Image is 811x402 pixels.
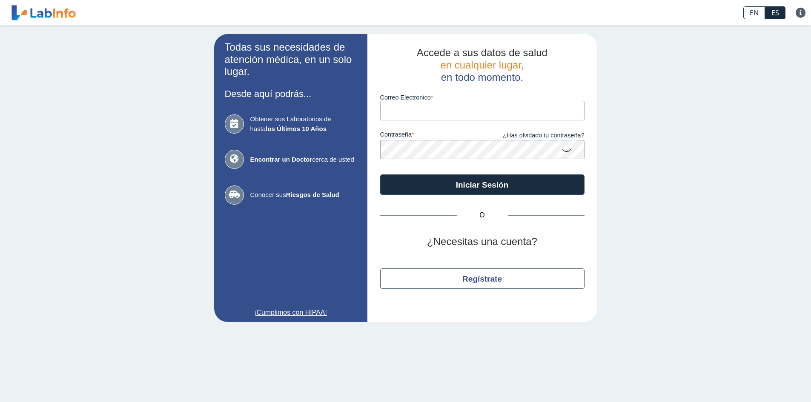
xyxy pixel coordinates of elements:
[441,71,523,83] span: en todo momento.
[380,236,585,248] h2: ¿Necesitas una cuenta?
[250,156,312,163] b: Encontrar un Doctor
[765,6,785,19] a: ES
[417,47,547,58] span: Accede a sus datos de salud
[380,94,585,101] label: Correo Electronico
[225,88,357,99] h3: Desde aquí podrás...
[266,125,327,132] b: los Últimos 10 Años
[250,190,357,200] span: Conocer sus
[225,308,357,318] a: ¡Cumplimos con HIPAA!
[225,41,357,78] h2: Todas sus necesidades de atención médica, en un solo lugar.
[440,59,524,71] span: en cualquier lugar,
[380,268,585,289] button: Regístrate
[380,174,585,195] button: Iniciar Sesión
[380,131,482,140] label: contraseña
[286,191,339,198] b: Riesgos de Salud
[482,131,585,140] a: ¿Has olvidado tu contraseña?
[743,6,765,19] a: EN
[250,155,357,165] span: cerca de usted
[457,210,508,220] span: O
[250,114,357,134] span: Obtener sus Laboratorios de hasta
